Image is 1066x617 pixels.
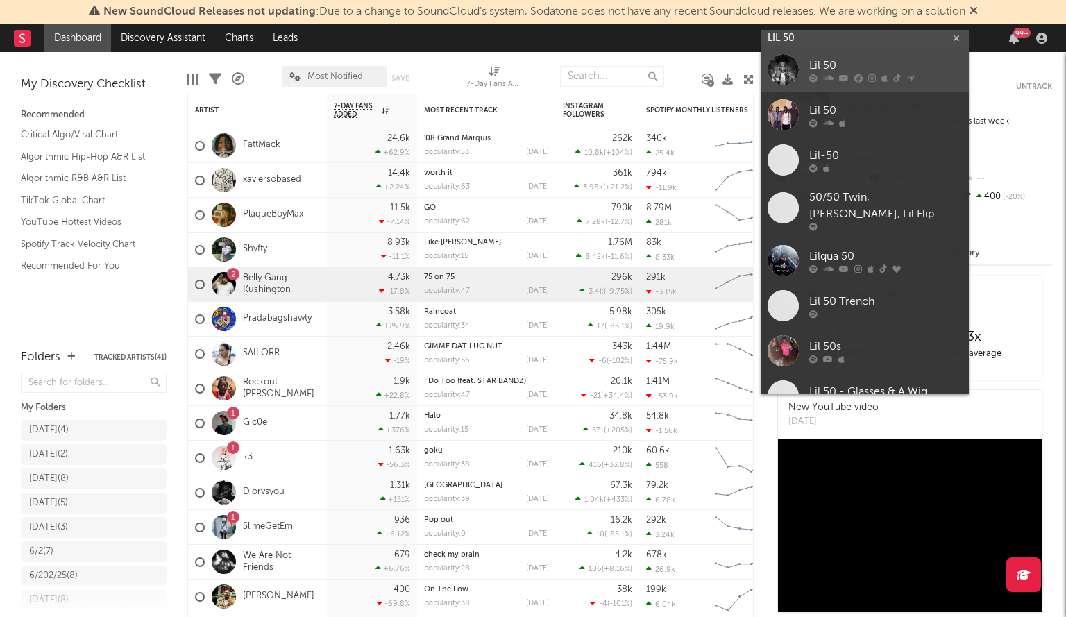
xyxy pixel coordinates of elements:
div: My Folders [21,400,167,416]
a: [DATE](8) [21,590,167,611]
div: +2.24 % [376,183,410,192]
div: [DATE] [526,253,549,260]
div: +62.9 % [375,148,410,157]
div: 20.1k [611,377,632,386]
span: +33.8 % [604,462,630,469]
div: 343k [612,342,632,351]
svg: Chart title [709,128,771,163]
div: -- [960,170,1052,188]
div: check my brain [424,551,549,559]
div: 38k [617,585,632,594]
a: Lil 50 [761,92,969,137]
a: Lil 50s [761,328,969,373]
a: Pop out [424,516,453,524]
div: Raincoat [424,308,549,316]
div: 1.31k [390,481,410,490]
div: Recommended [21,107,167,124]
div: -69.8 % [377,599,410,608]
div: -3.15k [646,287,677,296]
div: 60.6k [646,446,670,455]
span: : Due to a change to SoundCloud's system, Sodatone does not have any recent Soundcloud releases. ... [103,6,965,17]
div: 11.5k [390,203,410,212]
a: Shvfty [243,244,267,255]
a: Lil-50 [761,137,969,183]
span: -85.1 % [607,531,630,539]
a: TikTok Global Chart [21,193,153,208]
a: xaviersobased [243,174,301,186]
div: Lil-50 [809,148,962,164]
div: 3.58k [388,307,410,316]
div: [DATE] ( 8 ) [29,471,69,487]
div: ( ) [583,425,632,434]
div: daily average [910,346,1038,362]
div: +6.76 % [375,564,410,573]
span: 8.42k [585,253,605,261]
div: -1.56k [646,426,677,435]
a: Lil 50 [761,47,969,92]
div: 26.9k [646,565,675,574]
div: worth it [424,169,549,177]
a: Pradabagshawty [243,313,312,325]
span: 3.98k [583,184,603,192]
span: 7-Day Fans Added [334,102,378,119]
svg: Chart title [709,510,771,545]
span: -102 % [609,357,630,365]
div: -19 % [385,356,410,365]
a: [DATE](3) [21,517,167,538]
div: 83k [646,238,661,247]
div: 8.93k [387,238,410,247]
div: ( ) [574,183,632,192]
a: [DATE](2) [21,444,167,465]
button: 99+ [1009,33,1019,44]
div: '08 Grand Marquis [424,135,549,142]
span: +433 % [606,496,630,504]
span: 7.28k [586,219,605,226]
div: Artist [195,106,299,115]
div: ( ) [577,217,632,226]
div: ( ) [589,356,632,365]
div: 1.76M [608,238,632,247]
div: Halo [424,412,549,420]
div: -17.8 % [379,287,410,296]
div: [DATE] [526,322,549,330]
div: Instagram Followers [563,102,611,119]
a: Critical Algo/Viral Chart [21,127,153,142]
div: Lil 50 Trench [809,294,962,310]
div: [DATE] [526,600,549,607]
a: check my brain [424,551,480,559]
a: goku [424,447,443,455]
div: 24.6k [387,134,410,143]
a: Halo [424,412,441,420]
span: -6 [598,357,607,365]
div: [DATE] [526,496,549,503]
a: GIMME DAT LUG NUT [424,343,502,350]
div: 1.9k [394,377,410,386]
a: [DATE](4) [21,420,167,441]
div: 4.73k [388,273,410,282]
div: 3.24k [646,530,675,539]
a: 75 on 75 [424,273,455,281]
div: ( ) [579,564,632,573]
div: 5.98k [609,307,632,316]
div: -11.1 % [381,252,410,261]
span: 10.8k [584,149,604,157]
a: Leads [263,24,307,52]
span: 106 [589,566,602,573]
div: 340k [646,134,667,143]
a: SAILORR [243,348,280,360]
a: Spotify Track Velocity Chart [21,237,153,252]
div: ( ) [575,495,632,504]
div: -11.9k [646,183,677,192]
div: -7.14 % [379,217,410,226]
svg: Chart title [709,371,771,406]
div: 19.9k [646,322,675,331]
span: +21.2 % [605,184,630,192]
input: Search for folders... [21,373,167,393]
div: 1.41M [646,377,670,386]
a: I Do Too (feat. STAR BANDZ) [424,378,526,385]
span: Most Notified [307,72,363,81]
span: +8.16 % [604,566,630,573]
svg: Chart title [709,233,771,267]
div: Lil 50s [809,339,962,355]
div: 936 [394,516,410,525]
